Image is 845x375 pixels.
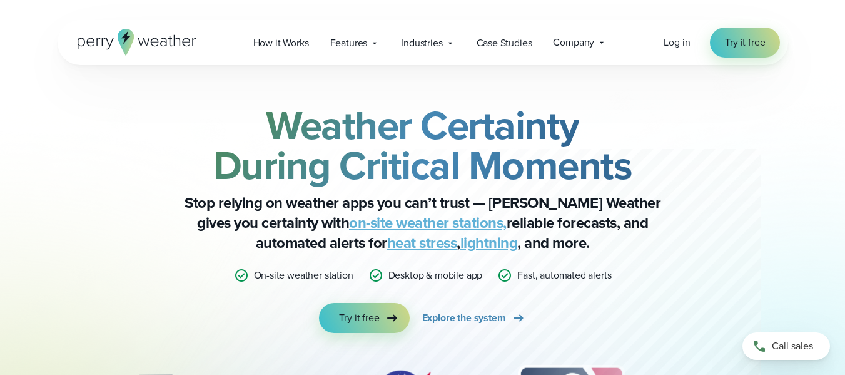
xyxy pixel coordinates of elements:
[477,36,532,51] span: Case Studies
[243,30,320,56] a: How it Works
[401,36,442,51] span: Industries
[742,332,830,360] a: Call sales
[664,35,690,49] span: Log in
[349,212,507,234] a: on-site weather stations,
[388,268,483,283] p: Desktop & mobile app
[253,36,309,51] span: How it Works
[466,30,543,56] a: Case Studies
[553,35,594,50] span: Company
[772,339,813,354] span: Call sales
[664,35,690,50] a: Log in
[517,268,611,283] p: Fast, automated alerts
[330,36,368,51] span: Features
[339,311,379,326] span: Try it free
[387,232,457,254] a: heat stress
[254,268,353,283] p: On-site weather station
[213,96,632,195] strong: Weather Certainty During Critical Moments
[319,303,409,333] a: Try it free
[422,311,506,326] span: Explore the system
[725,35,765,50] span: Try it free
[173,193,673,253] p: Stop relying on weather apps you can’t trust — [PERSON_NAME] Weather gives you certainty with rel...
[460,232,518,254] a: lightning
[710,28,780,58] a: Try it free
[422,303,526,333] a: Explore the system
